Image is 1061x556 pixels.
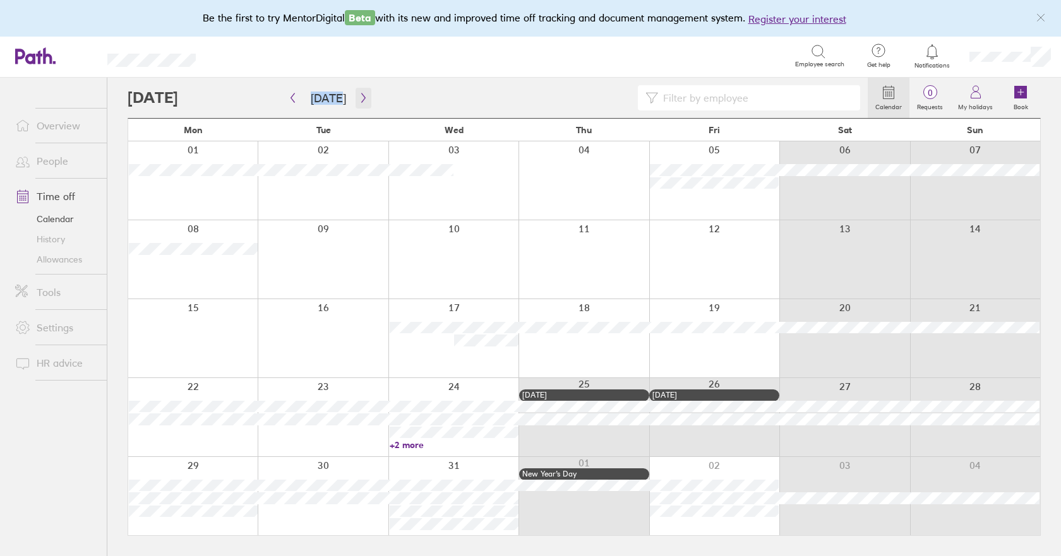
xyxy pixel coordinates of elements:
[652,391,776,399] div: [DATE]
[950,78,1000,118] a: My holidays
[1006,100,1036,111] label: Book
[5,315,107,340] a: Settings
[909,100,950,111] label: Requests
[345,10,375,25] span: Beta
[748,11,846,27] button: Register your interest
[576,125,592,135] span: Thu
[858,61,899,69] span: Get help
[5,209,107,229] a: Calendar
[967,125,983,135] span: Sun
[795,61,844,68] span: Employee search
[912,43,953,69] a: Notifications
[912,62,953,69] span: Notifications
[301,88,356,109] button: [DATE]
[709,125,720,135] span: Fri
[522,391,646,399] div: [DATE]
[230,50,262,61] div: Search
[522,470,646,478] div: New Year’s Day
[838,125,852,135] span: Sat
[5,229,107,249] a: History
[909,78,950,118] a: 0Requests
[203,10,859,27] div: Be the first to try MentorDigital with its new and improved time off tracking and document manage...
[5,148,107,174] a: People
[868,78,909,118] a: Calendar
[445,125,464,135] span: Wed
[1000,78,1041,118] a: Book
[5,249,107,269] a: Allowances
[658,86,853,110] input: Filter by employee
[909,88,950,98] span: 0
[868,100,909,111] label: Calendar
[316,125,331,135] span: Tue
[390,439,519,451] a: +2 more
[184,125,203,135] span: Mon
[5,350,107,376] a: HR advice
[5,113,107,138] a: Overview
[950,100,1000,111] label: My holidays
[5,184,107,209] a: Time off
[5,280,107,305] a: Tools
